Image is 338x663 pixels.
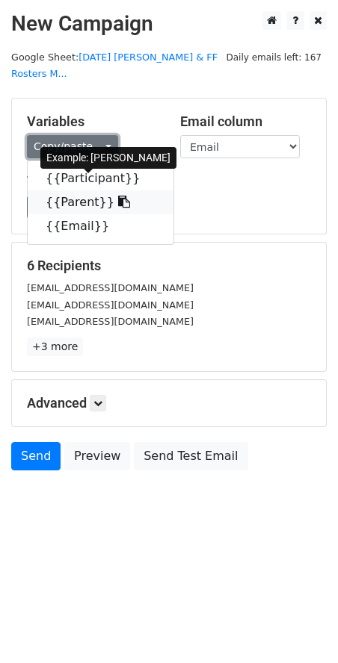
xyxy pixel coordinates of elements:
[221,49,327,66] span: Daily emails left: 167
[27,282,194,293] small: [EMAIL_ADDRESS][DOMAIN_NAME]
[27,316,194,327] small: [EMAIL_ADDRESS][DOMAIN_NAME]
[11,442,61,470] a: Send
[28,190,173,214] a: {{Parent}}
[27,113,158,130] h5: Variables
[11,52,218,80] a: [DATE] [PERSON_NAME] & FF Rosters M...
[40,147,176,169] div: Example: [PERSON_NAME]
[27,299,194,311] small: [EMAIL_ADDRESS][DOMAIN_NAME]
[64,442,130,470] a: Preview
[11,52,218,80] small: Google Sheet:
[27,258,311,274] h5: 6 Recipients
[263,591,338,663] iframe: Chat Widget
[28,166,173,190] a: {{Participant}}
[27,395,311,411] h5: Advanced
[11,11,327,37] h2: New Campaign
[27,135,118,158] a: Copy/paste...
[180,113,311,130] h5: Email column
[221,52,327,63] a: Daily emails left: 167
[27,337,83,356] a: +3 more
[134,442,248,470] a: Send Test Email
[28,214,173,238] a: {{Email}}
